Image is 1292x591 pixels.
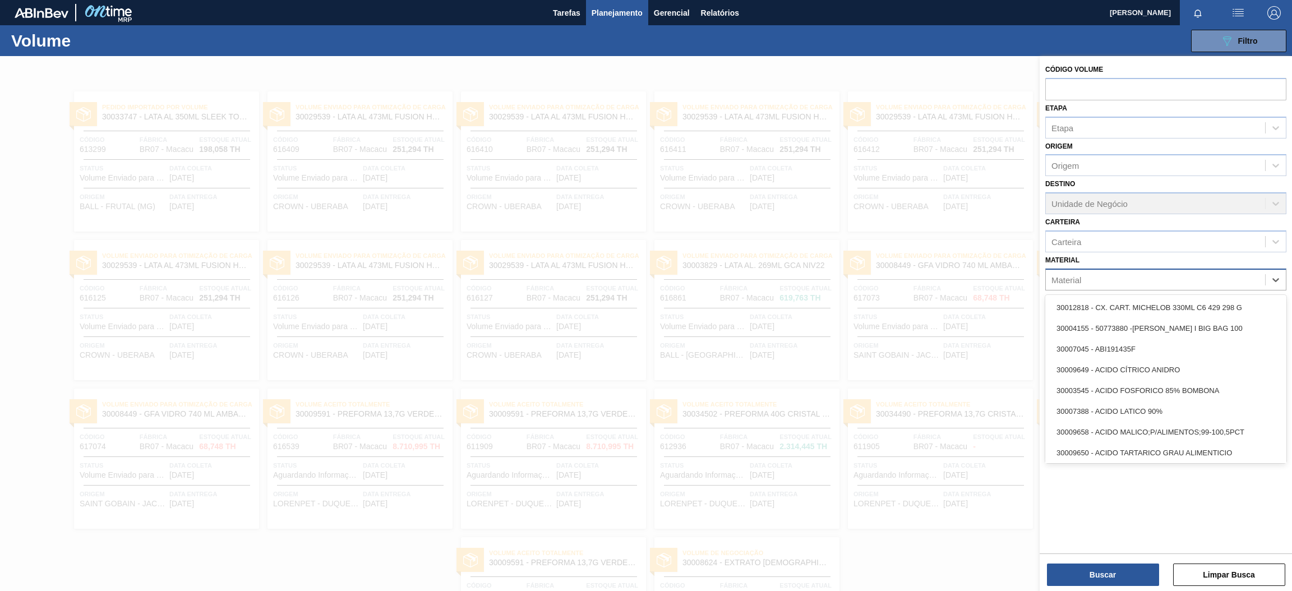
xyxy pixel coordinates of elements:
[654,6,690,20] span: Gerencial
[1045,66,1103,73] label: Código Volume
[553,6,580,20] span: Tarefas
[1045,318,1286,339] div: 30004155 - 50773880 -[PERSON_NAME] I BIG BAG 100
[1045,339,1286,359] div: 30007045 - ABI191435F
[1045,442,1286,463] div: 30009650 - ACIDO TARTARICO GRAU ALIMENTICIO
[1051,161,1079,170] div: Origem
[1051,237,1081,246] div: Carteira
[1045,422,1286,442] div: 30009658 - ACIDO MALICO;P/ALIMENTOS;99-100,5PCT
[1045,359,1286,380] div: 30009649 - ACIDO CÍTRICO ANIDRO
[1045,180,1075,188] label: Destino
[1180,5,1216,21] button: Notificações
[1051,275,1081,284] div: Material
[1045,297,1286,318] div: 30012818 - CX. CART. MICHELOB 330ML C6 429 298 G
[1231,6,1245,20] img: userActions
[1045,218,1080,226] label: Carteira
[1045,104,1067,112] label: Etapa
[11,34,183,47] h1: Volume
[1051,123,1073,132] div: Etapa
[1045,380,1286,401] div: 30003545 - ACIDO FOSFORICO 85% BOMBONA
[1238,36,1258,45] span: Filtro
[15,8,68,18] img: TNhmsLtSVTkK8tSr43FrP2fwEKptu5GPRR3wAAAABJRU5ErkJggg==
[1045,142,1073,150] label: Origem
[701,6,739,20] span: Relatórios
[1267,6,1281,20] img: Logout
[1045,256,1079,264] label: Material
[592,6,643,20] span: Planejamento
[1045,401,1286,422] div: 30007388 - ACIDO LATICO 90%
[1191,30,1286,52] button: Filtro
